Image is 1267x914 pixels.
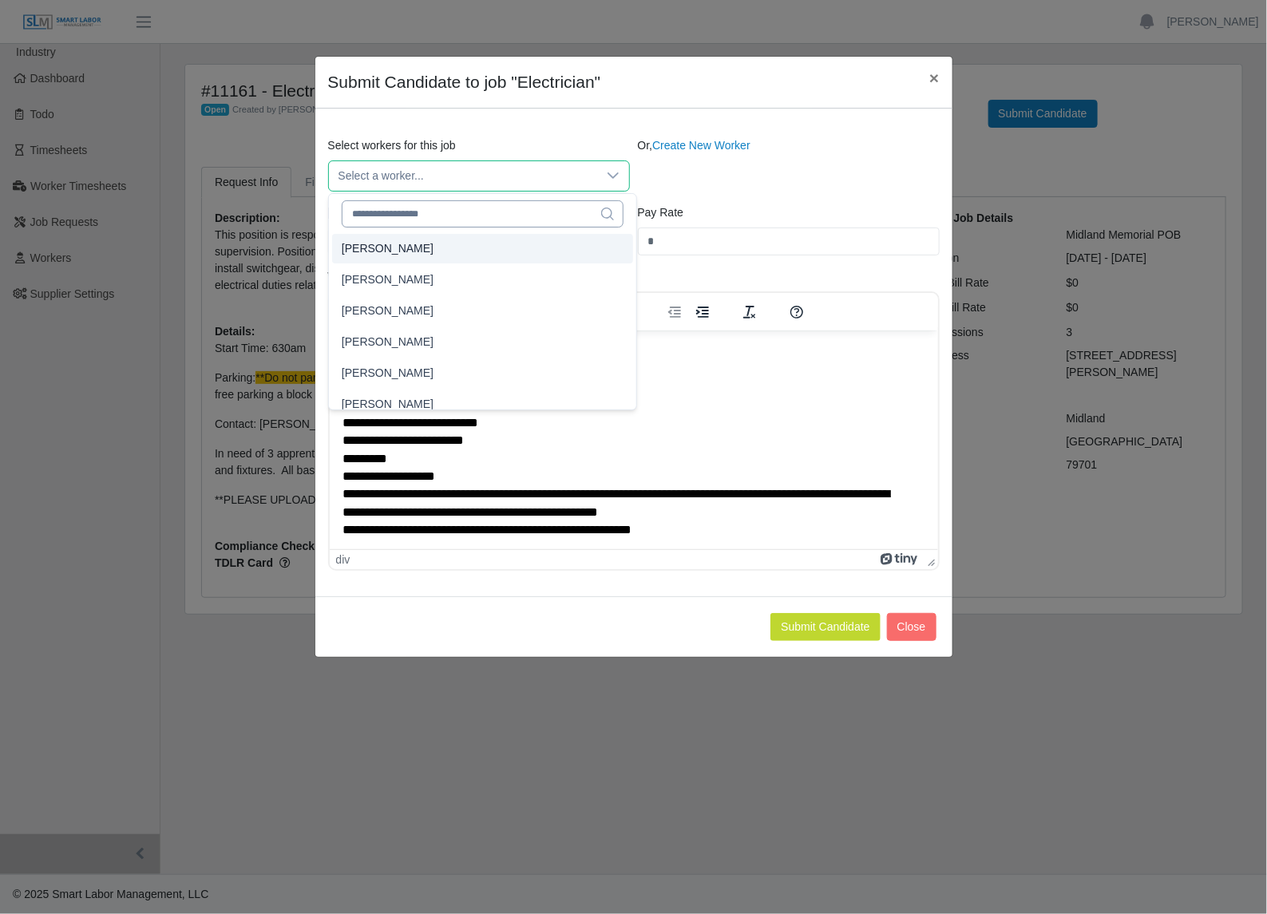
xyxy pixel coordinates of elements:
[332,296,633,326] li: Abasalom Shakur
[332,234,633,263] li: Aaron James
[688,301,715,323] button: Increase indent
[332,358,633,388] li: Abraham Pineda
[921,550,938,569] div: Press the Up and Down arrow keys to resize the editor.
[887,613,936,641] button: Close
[881,553,921,566] a: Powered by Tiny
[342,303,434,319] span: [PERSON_NAME]
[332,390,633,419] li: Abraham Leal
[332,265,633,295] li: Aaron James
[342,271,434,288] span: [PERSON_NAME]
[660,301,687,323] button: Decrease indent
[652,139,750,152] a: Create New Worker
[917,57,952,99] button: Close
[329,161,597,191] span: Select a worker...
[330,330,938,549] iframe: Rich Text Area
[342,334,434,350] span: [PERSON_NAME]
[328,137,456,154] label: Select workers for this job
[342,365,434,382] span: [PERSON_NAME]
[332,327,633,357] li: Abraham Lopez
[342,396,434,413] span: [PERSON_NAME]
[328,69,601,95] h4: Submit Candidate to job "Electrician"
[782,301,810,323] button: Help
[336,553,350,566] div: div
[342,240,434,257] span: [PERSON_NAME]
[613,301,640,323] button: Justify
[770,613,880,641] button: Submit Candidate
[638,204,684,221] label: Pay Rate
[929,69,939,87] span: ×
[735,301,762,323] button: Clear formatting
[634,137,944,192] div: Or,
